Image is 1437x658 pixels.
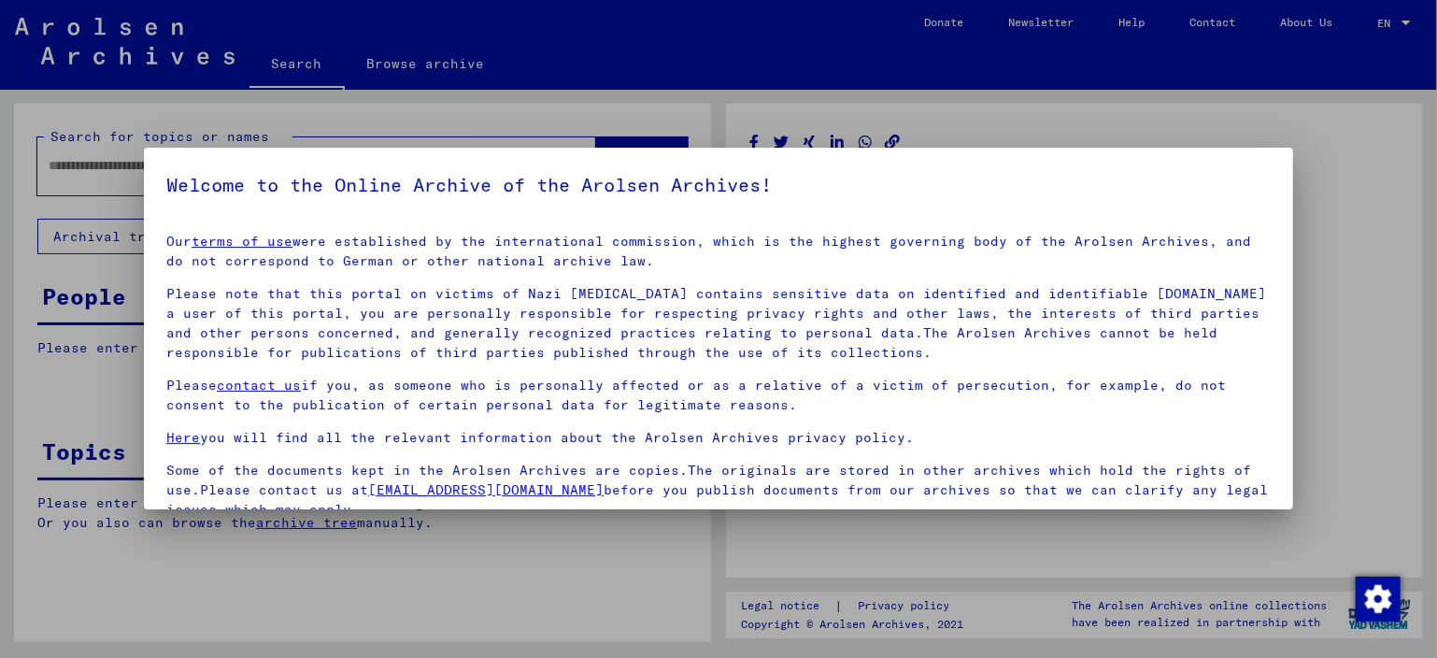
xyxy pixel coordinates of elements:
p: Some of the documents kept in the Arolsen Archives are copies.The originals are stored in other a... [166,461,1271,520]
a: [EMAIL_ADDRESS][DOMAIN_NAME] [368,481,604,498]
img: Změna souhlasu [1356,577,1401,622]
p: you will find all the relevant information about the Arolsen Archives privacy policy. [166,428,1271,448]
p: Please if you, as someone who is personally affected or as a relative of a victim of persecution,... [166,376,1271,415]
p: Our were established by the international commission, which is the highest governing body of the ... [166,232,1271,271]
a: Here [166,429,200,446]
p: Please note that this portal on victims of Nazi [MEDICAL_DATA] contains sensitive data on identif... [166,284,1271,363]
a: contact us [217,377,301,393]
a: terms of use [192,233,292,250]
h5: Welcome to the Online Archive of the Arolsen Archives! [166,170,1271,200]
